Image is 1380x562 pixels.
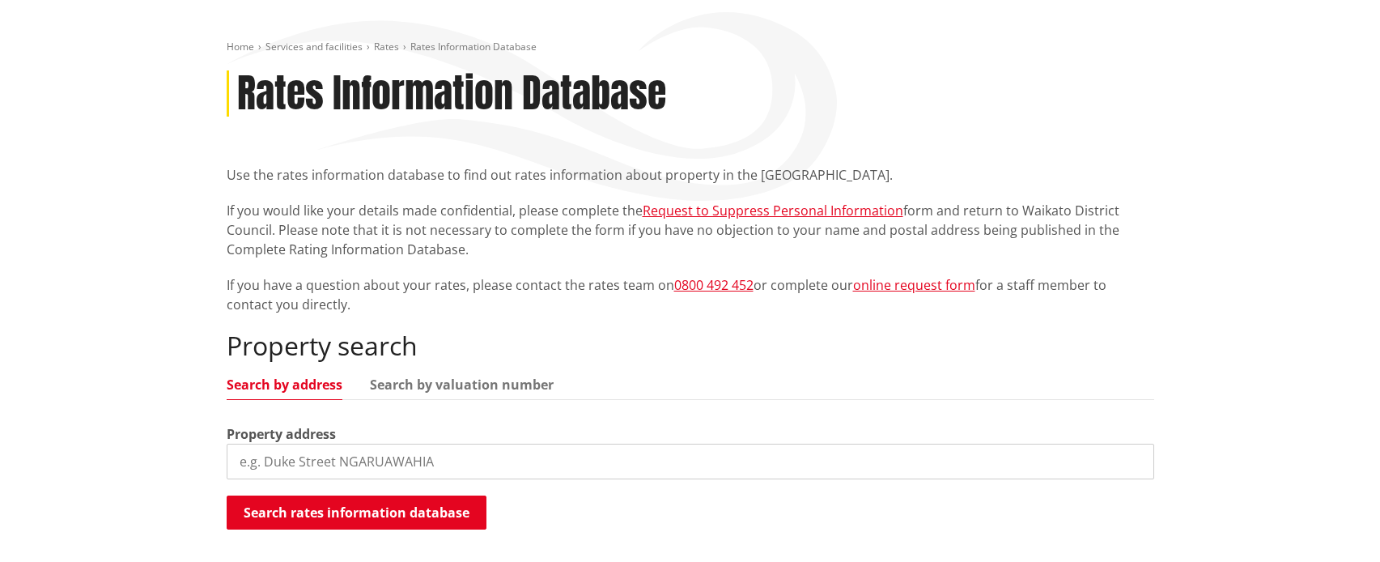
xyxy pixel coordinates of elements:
[227,40,254,53] a: Home
[674,276,754,294] a: 0800 492 452
[370,378,554,391] a: Search by valuation number
[227,444,1154,479] input: e.g. Duke Street NGARUAWAHIA
[237,70,666,117] h1: Rates Information Database
[227,378,342,391] a: Search by address
[227,40,1154,54] nav: breadcrumb
[227,201,1154,259] p: If you would like your details made confidential, please complete the form and return to Waikato ...
[227,330,1154,361] h2: Property search
[374,40,399,53] a: Rates
[853,276,975,294] a: online request form
[1306,494,1364,552] iframe: Messenger Launcher
[643,202,903,219] a: Request to Suppress Personal Information
[227,424,336,444] label: Property address
[410,40,537,53] span: Rates Information Database
[227,165,1154,185] p: Use the rates information database to find out rates information about property in the [GEOGRAPHI...
[227,275,1154,314] p: If you have a question about your rates, please contact the rates team on or complete our for a s...
[265,40,363,53] a: Services and facilities
[227,496,486,530] button: Search rates information database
